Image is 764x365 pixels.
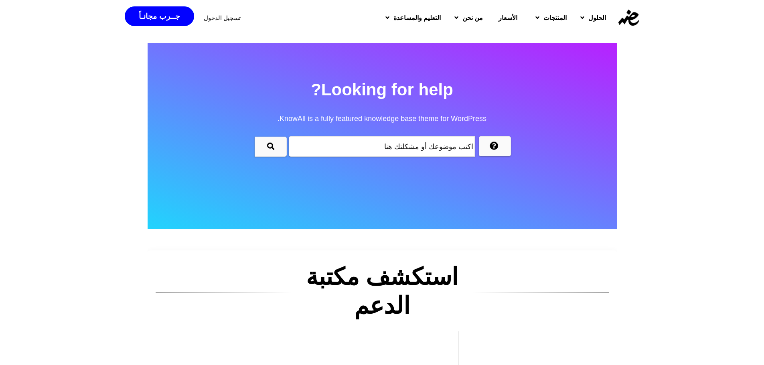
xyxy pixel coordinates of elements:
span: من نحن [462,13,483,22]
span: التعليم والمساعدة [393,13,441,22]
input: search-query [289,136,475,157]
span: الحلول [588,13,606,22]
a: تسجيل الدخول [204,15,241,21]
a: الحلول [572,7,612,28]
h2: استكشف مكتبة الدعم [292,262,473,320]
a: التعليم والمساعدة [377,7,446,28]
a: من نحن [446,7,488,28]
span: KnowAll is a fully featured knowledge base theme for WordPress. [148,104,617,133]
a: المنتجات [527,7,572,28]
span: جــرب مجانـاً [139,12,180,20]
span: الأسعار [499,13,517,22]
a: جــرب مجانـاً [125,6,194,26]
h2: Looking for help? [148,75,617,133]
span: المنتجات [543,13,567,22]
img: eDariba [618,10,639,26]
a: الأسعار [488,7,527,28]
